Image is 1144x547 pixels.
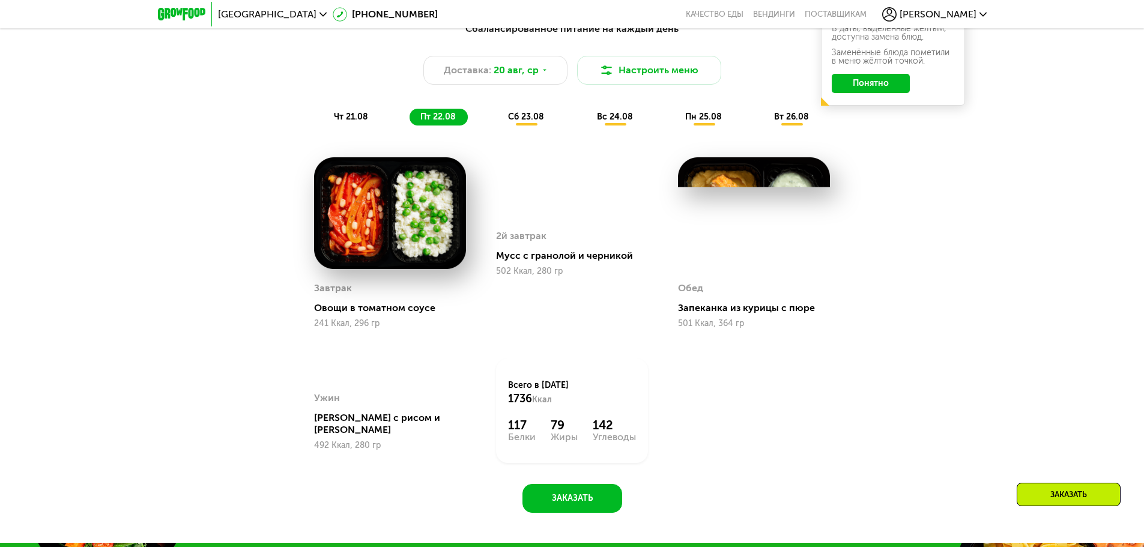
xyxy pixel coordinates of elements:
[217,22,928,37] div: Сбалансированное питание на каждый день
[774,112,809,122] span: вт 26.08
[314,302,476,314] div: Овощи в томатном соусе
[314,533,466,542] div: 492 Ккал, 280 гр
[496,319,648,328] div: 502 Ккал, 280 гр
[1017,483,1121,506] div: Заказать
[496,302,658,314] div: Мусс с гранолой и черникой
[593,418,636,432] div: 142
[508,112,544,122] span: сб 23.08
[551,418,578,432] div: 79
[444,63,491,77] span: Доставка:
[678,319,830,328] div: 501 Ккал, 364 гр
[420,112,456,122] span: пт 22.08
[551,432,578,442] div: Жиры
[494,63,539,77] span: 20 авг, ср
[597,112,633,122] span: вс 24.08
[577,56,721,85] button: Настроить меню
[508,379,636,406] div: Всего в [DATE]
[685,112,722,122] span: пн 25.08
[832,25,954,41] div: В даты, выделенные желтым, доступна замена блюд.
[334,112,368,122] span: чт 21.08
[686,10,743,19] a: Качество еды
[314,279,352,297] div: Завтрак
[593,432,636,442] div: Углеводы
[314,481,340,499] div: Ужин
[832,49,954,65] div: Заменённые блюда пометили в меню жёлтой точкой.
[508,392,532,405] span: 1736
[314,319,466,328] div: 241 Ккал, 296 гр
[496,279,546,297] div: 2й завтрак
[805,10,867,19] div: поставщикам
[508,418,536,432] div: 117
[314,504,476,528] div: [PERSON_NAME] с рисом и [PERSON_NAME]
[900,10,976,19] span: [PERSON_NAME]
[532,394,552,405] span: Ккал
[678,279,703,297] div: Обед
[832,74,910,93] button: Понятно
[508,432,536,442] div: Белки
[753,10,795,19] a: Вендинги
[333,7,438,22] a: [PHONE_NUMBER]
[678,302,840,314] div: Запеканка из курицы с пюре
[218,10,316,19] span: [GEOGRAPHIC_DATA]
